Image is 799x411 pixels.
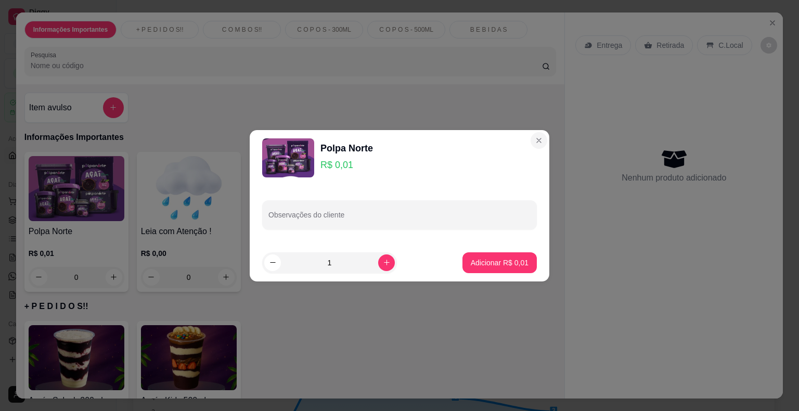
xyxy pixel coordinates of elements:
[531,132,547,149] button: Close
[320,158,373,172] p: R$ 0,01
[268,214,531,224] input: Observações do cliente
[378,254,395,271] button: increase-product-quantity
[264,254,281,271] button: decrease-product-quantity
[471,258,529,268] p: Adicionar R$ 0,01
[320,141,373,156] div: Polpa Norte
[262,138,314,177] img: product-image
[462,252,537,273] button: Adicionar R$ 0,01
